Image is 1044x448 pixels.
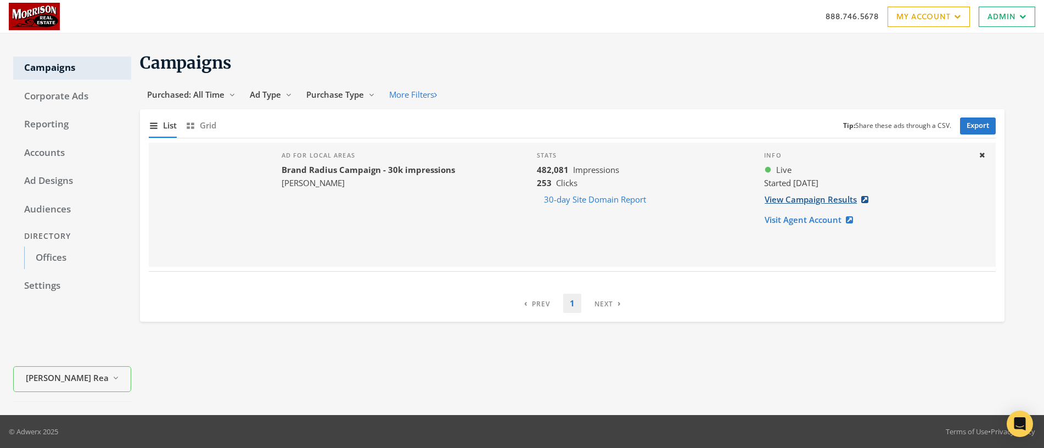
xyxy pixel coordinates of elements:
b: 482,081 [537,164,569,175]
button: More Filters [382,85,444,105]
span: Campaigns [140,52,232,73]
button: [PERSON_NAME] Real Estate [13,366,131,392]
span: Ad Type [250,89,281,100]
h4: Stats [537,152,747,159]
a: Audiences [13,198,131,221]
div: Directory [13,226,131,247]
a: Reporting [13,113,131,136]
span: Purchased: All Time [147,89,224,100]
small: Share these ads through a CSV. [843,121,951,131]
span: Impressions [573,164,619,175]
a: Admin [979,7,1035,27]
span: [PERSON_NAME] Real Estate [26,372,108,384]
div: • [946,426,1035,437]
a: Corporate Ads [13,85,131,108]
b: Brand Radius Campaign - 30k impressions [282,164,455,175]
a: Offices [24,247,131,270]
a: View Campaign Results [764,189,875,210]
b: 253 [537,177,552,188]
button: Grid [186,114,216,137]
p: © Adwerx 2025 [9,426,58,437]
a: My Account [888,7,970,27]
div: [PERSON_NAME] [282,177,455,189]
span: List [163,119,177,132]
div: Started [DATE] [764,177,969,189]
a: Settings [13,275,131,298]
a: 888.746.5678 [826,10,879,22]
h4: Info [764,152,969,159]
a: Visit Agent Account [764,210,860,230]
button: Ad Type [243,85,299,105]
div: Open Intercom Messenger [1007,411,1033,437]
span: Grid [200,119,216,132]
button: Purchased: All Time [140,85,243,105]
span: Purchase Type [306,89,364,100]
h4: Ad for local areas [282,152,455,159]
span: Clicks [556,177,577,188]
a: Privacy Policy [991,427,1035,436]
a: Campaigns [13,57,131,80]
button: Purchase Type [299,85,382,105]
span: Live [776,164,792,176]
a: Accounts [13,142,131,165]
nav: pagination [518,294,627,313]
a: Ad Designs [13,170,131,193]
b: Tip: [843,121,855,130]
a: 1 [563,294,581,313]
button: 30-day Site Domain Report [537,189,653,210]
button: List [149,114,177,137]
img: Adwerx [9,3,60,30]
a: Export [960,117,996,135]
a: Terms of Use [946,427,988,436]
